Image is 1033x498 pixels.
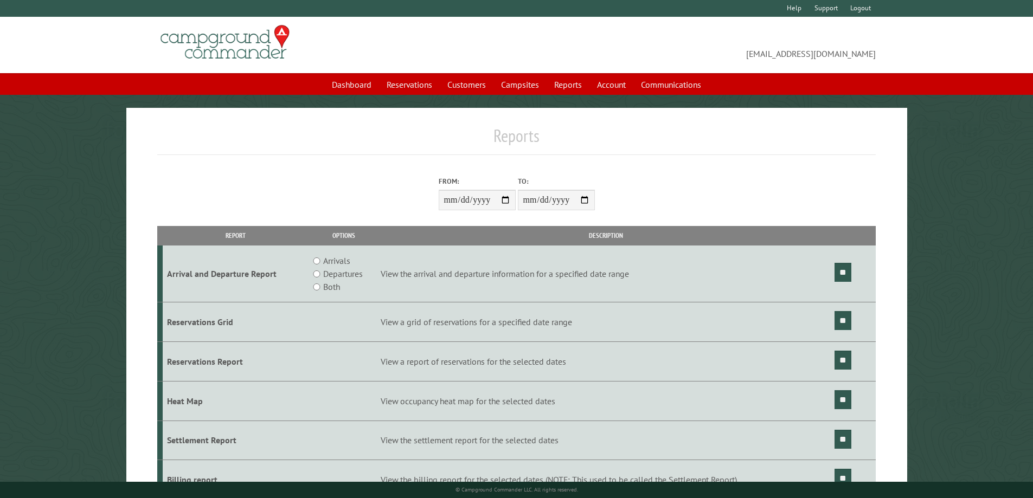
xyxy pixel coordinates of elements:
[163,421,309,460] td: Settlement Report
[325,74,378,95] a: Dashboard
[323,254,350,267] label: Arrivals
[379,245,833,302] td: View the arrival and departure information for a specified date range
[163,302,309,342] td: Reservations Grid
[634,74,708,95] a: Communications
[439,176,516,186] label: From:
[441,74,492,95] a: Customers
[163,341,309,381] td: Reservations Report
[591,74,632,95] a: Account
[379,226,833,245] th: Description
[455,486,578,493] small: © Campground Commander LLC. All rights reserved.
[163,381,309,421] td: Heat Map
[518,176,595,186] label: To:
[323,267,363,280] label: Departures
[163,226,309,245] th: Report
[495,74,546,95] a: Campsites
[308,226,378,245] th: Options
[517,30,876,60] span: [EMAIL_ADDRESS][DOMAIN_NAME]
[380,74,439,95] a: Reservations
[157,21,293,63] img: Campground Commander
[163,245,309,302] td: Arrival and Departure Report
[379,341,833,381] td: View a report of reservations for the selected dates
[548,74,588,95] a: Reports
[379,381,833,421] td: View occupancy heat map for the selected dates
[379,302,833,342] td: View a grid of reservations for a specified date range
[157,125,876,155] h1: Reports
[379,421,833,460] td: View the settlement report for the selected dates
[323,280,340,293] label: Both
